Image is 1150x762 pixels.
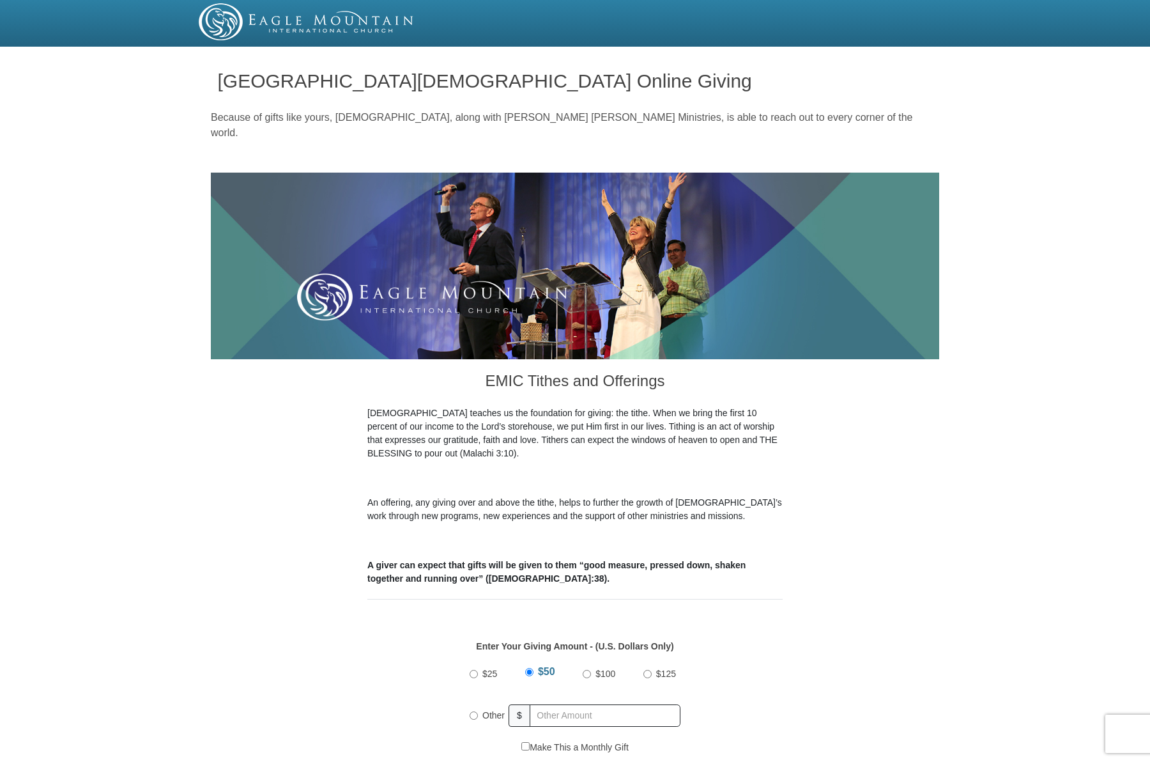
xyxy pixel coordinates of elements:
[509,704,530,727] span: $
[367,496,783,523] p: An offering, any giving over and above the tithe, helps to further the growth of [DEMOGRAPHIC_DAT...
[367,407,783,460] p: [DEMOGRAPHIC_DATA] teaches us the foundation for giving: the tithe. When we bring the first 10 pe...
[199,3,415,40] img: EMIC
[595,669,615,679] span: $100
[218,70,933,91] h1: [GEOGRAPHIC_DATA][DEMOGRAPHIC_DATA] Online Giving
[521,742,530,750] input: Make This a Monthly Gift
[656,669,676,679] span: $125
[482,710,505,720] span: Other
[530,704,680,727] input: Other Amount
[482,669,497,679] span: $25
[211,110,939,141] p: Because of gifts like yours, [DEMOGRAPHIC_DATA], along with [PERSON_NAME] [PERSON_NAME] Ministrie...
[367,359,783,407] h3: EMIC Tithes and Offerings
[476,641,673,651] strong: Enter Your Giving Amount - (U.S. Dollars Only)
[521,741,629,754] label: Make This a Monthly Gift
[538,666,555,677] span: $50
[367,560,746,584] b: A giver can expect that gifts will be given to them “good measure, pressed down, shaken together ...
